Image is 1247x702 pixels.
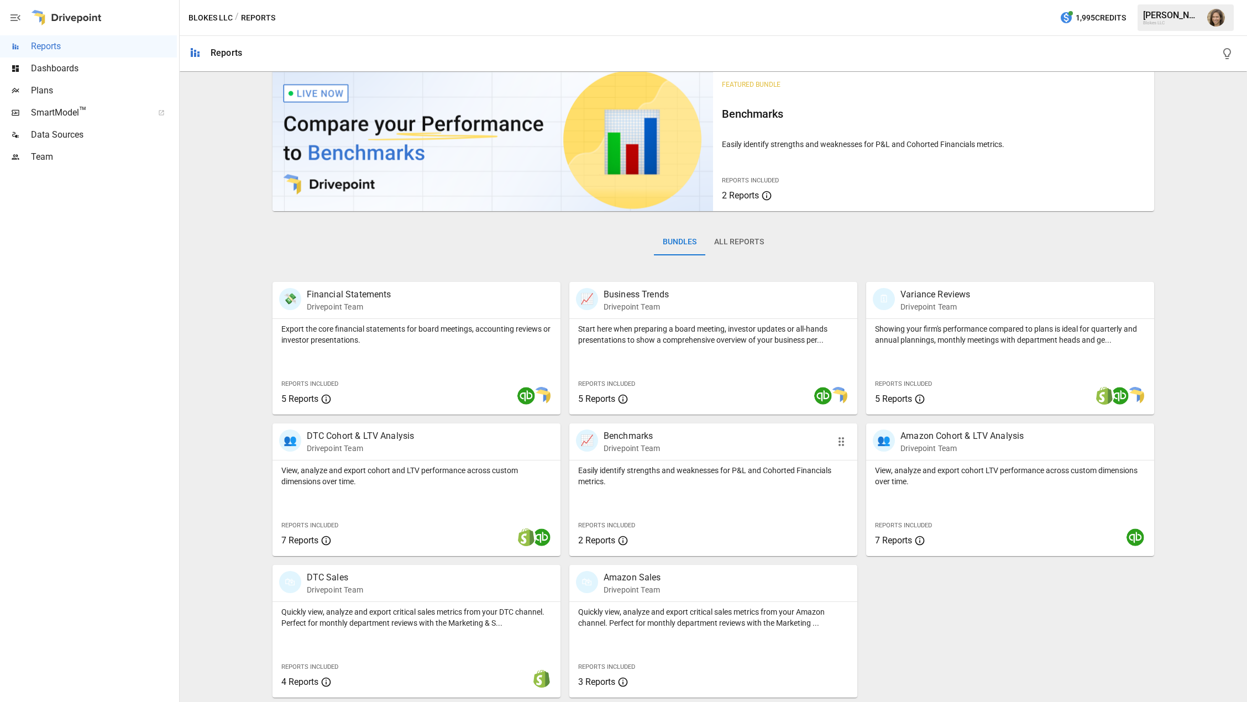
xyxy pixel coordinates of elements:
[578,522,635,529] span: Reports Included
[875,535,912,546] span: 7 Reports
[1143,20,1201,25] div: Blokes LLC
[578,323,848,345] p: Start here when preparing a board meeting, investor updates or all-hands presentations to show a ...
[1096,387,1113,405] img: shopify
[281,606,552,628] p: Quickly view, analyze and export critical sales metrics from your DTC channel. Perfect for monthl...
[31,106,146,119] span: SmartModel
[273,67,714,211] img: video thumbnail
[1207,9,1225,27] img: Amy Thacker
[307,301,391,312] p: Drivepoint Team
[814,387,832,405] img: quickbooks
[900,288,970,301] p: Variance Reviews
[875,323,1145,345] p: Showing your firm's performance compared to plans is ideal for quarterly and annual plannings, mo...
[281,535,318,546] span: 7 Reports
[279,571,301,593] div: 🛍
[31,128,177,142] span: Data Sources
[533,387,551,405] img: smart model
[830,387,847,405] img: smart model
[722,105,1145,123] h6: Benchmarks
[875,522,932,529] span: Reports Included
[900,443,1024,454] p: Drivepoint Team
[281,522,338,529] span: Reports Included
[604,429,660,443] p: Benchmarks
[578,535,615,546] span: 2 Reports
[211,48,242,58] div: Reports
[578,394,615,404] span: 5 Reports
[281,380,338,387] span: Reports Included
[576,288,598,310] div: 📈
[1201,2,1232,33] button: Amy Thacker
[307,571,363,584] p: DTC Sales
[1055,8,1130,28] button: 1,995Credits
[517,528,535,546] img: shopify
[517,387,535,405] img: quickbooks
[1127,387,1144,405] img: smart model
[31,84,177,97] span: Plans
[307,584,363,595] p: Drivepoint Team
[1076,11,1126,25] span: 1,995 Credits
[604,443,660,454] p: Drivepoint Team
[188,11,233,25] button: Blokes LLC
[281,394,318,404] span: 5 Reports
[604,584,661,595] p: Drivepoint Team
[576,429,598,452] div: 📈
[31,62,177,75] span: Dashboards
[900,301,970,312] p: Drivepoint Team
[604,571,661,584] p: Amazon Sales
[578,380,635,387] span: Reports Included
[654,229,705,255] button: Bundles
[235,11,239,25] div: /
[578,663,635,670] span: Reports Included
[722,177,779,184] span: Reports Included
[705,229,773,255] button: All Reports
[604,301,669,312] p: Drivepoint Team
[1127,528,1144,546] img: quickbooks
[900,429,1024,443] p: Amazon Cohort & LTV Analysis
[281,677,318,687] span: 4 Reports
[578,465,848,487] p: Easily identify strengths and weaknesses for P&L and Cohorted Financials metrics.
[875,380,932,387] span: Reports Included
[533,670,551,688] img: shopify
[1143,10,1201,20] div: [PERSON_NAME]
[873,288,895,310] div: 🗓
[873,429,895,452] div: 👥
[307,443,415,454] p: Drivepoint Team
[722,81,780,88] span: Featured Bundle
[279,429,301,452] div: 👥
[31,40,177,53] span: Reports
[281,465,552,487] p: View, analyze and export cohort and LTV performance across custom dimensions over time.
[722,190,759,201] span: 2 Reports
[578,677,615,687] span: 3 Reports
[722,139,1145,150] p: Easily identify strengths and weaknesses for P&L and Cohorted Financials metrics.
[281,663,338,670] span: Reports Included
[281,323,552,345] p: Export the core financial statements for board meetings, accounting reviews or investor presentat...
[875,394,912,404] span: 5 Reports
[533,528,551,546] img: quickbooks
[604,288,669,301] p: Business Trends
[307,288,391,301] p: Financial Statements
[576,571,598,593] div: 🛍
[31,150,177,164] span: Team
[279,288,301,310] div: 💸
[307,429,415,443] p: DTC Cohort & LTV Analysis
[875,465,1145,487] p: View, analyze and export cohort LTV performance across custom dimensions over time.
[79,104,87,118] span: ™
[1111,387,1129,405] img: quickbooks
[578,606,848,628] p: Quickly view, analyze and export critical sales metrics from your Amazon channel. Perfect for mon...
